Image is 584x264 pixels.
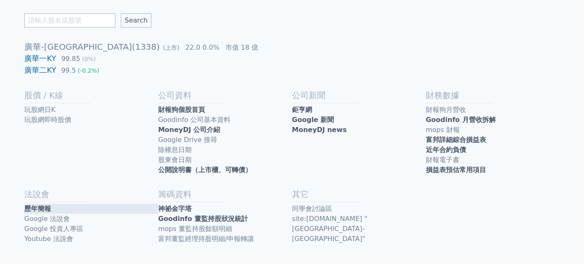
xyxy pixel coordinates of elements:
[292,188,426,200] h2: 其它
[158,125,292,135] a: MoneyDJ 公司介紹
[24,89,158,101] h2: 股價 / K線
[292,125,426,135] a: MoneyDJ news
[24,234,158,244] a: Youtube 法說會
[158,204,292,214] a: 神祕金字塔
[24,224,158,234] a: Google 投資人專區
[426,115,560,125] a: Goodinfo 月營收拆解
[158,89,292,101] h2: 公司資料
[292,204,426,214] a: 同學會討論區
[426,89,560,101] h2: 財務數據
[185,43,219,51] span: 22.0 0.0%
[292,89,426,101] h2: 公司新聞
[59,66,78,76] div: 99.5
[24,41,560,53] h1: 廣華-[GEOGRAPHIC_DATA](1338)
[24,188,158,200] h2: 法說會
[158,105,292,115] a: 財報狗個股首頁
[158,135,292,145] a: Google Drive 搜尋
[24,214,158,224] a: Google 法說會
[426,135,560,145] a: 富邦詳細綜合損益表
[426,165,560,175] a: 損益表預估常用項目
[24,204,158,214] a: 歷年簡報
[292,105,426,115] a: 鉅亨網
[158,145,292,155] a: 除權息日期
[292,115,426,125] a: Google 新聞
[24,115,158,125] a: 玩股網即時股價
[158,214,292,224] a: Goodinfo 董監持股狀況統計
[158,234,292,244] a: 富邦董監經理持股明細/申報轉讓
[426,145,560,155] a: 近年合約負債
[158,155,292,165] a: 股東會日期
[542,224,584,264] div: 聊天小工具
[426,125,560,135] a: mops 財報
[158,188,292,200] h2: 籌碼資料
[542,224,584,264] iframe: Chat Widget
[78,67,100,74] span: (-0.2%)
[158,165,292,175] a: 公開說明書（上市櫃、可轉債）
[82,56,96,62] span: (0%)
[158,115,292,125] a: Goodinfo 公司基本資料
[24,66,56,74] a: 廣華二KY
[59,54,82,64] div: 99.85
[225,43,259,51] span: 市值 18 億
[163,44,179,51] span: (上市)
[121,13,151,28] input: Search
[24,54,56,63] a: 廣華一KY
[426,155,560,165] a: 財報電子書
[426,105,560,115] a: 財報狗月營收
[24,13,115,28] input: 請輸入股名或股號
[158,224,292,234] a: mops 董監持股餘額明細
[24,105,158,115] a: 玩股網日K
[292,214,426,244] a: site:[DOMAIN_NAME] "[GEOGRAPHIC_DATA]-[GEOGRAPHIC_DATA]"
